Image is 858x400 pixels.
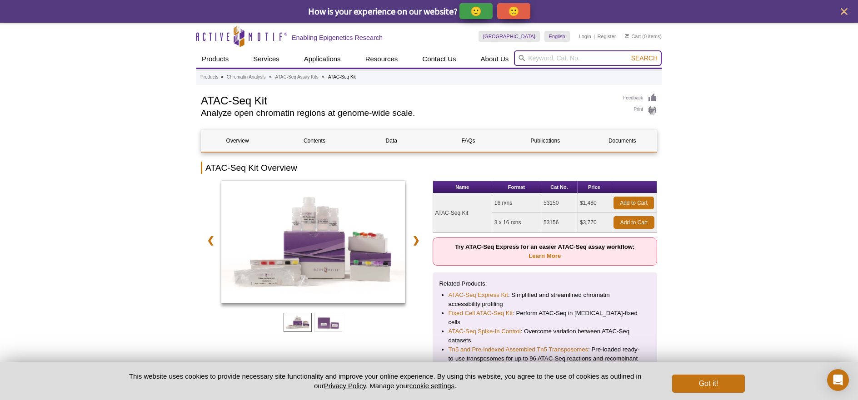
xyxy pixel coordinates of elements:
a: Overview [201,130,274,152]
div: Open Intercom Messenger [827,369,849,391]
a: About Us [475,50,514,68]
a: Privacy Policy [324,382,366,390]
a: Login [579,33,591,40]
a: Learn More [529,252,561,259]
a: Cart [625,33,641,40]
p: This website uses cookies to provide necessary site functionality and improve your online experie... [113,371,657,390]
h2: ATAC-Seq Kit Overview [201,162,657,174]
td: 16 rxns [492,193,541,213]
td: ATAC-Seq Kit [433,193,492,232]
input: Keyword, Cat. No. [514,50,662,66]
li: » [220,74,223,79]
td: $3,770 [578,213,611,232]
a: Tn5 and Pre-indexed Assembled Tn5 Transposomes [449,345,589,354]
a: Add to Cart [614,216,654,229]
a: Products [196,50,234,68]
img: Your Cart [625,34,629,38]
li: : Perform ATAC-Seq in [MEDICAL_DATA]-fixed cells [449,309,642,327]
a: Resources [360,50,404,68]
button: close [838,6,850,17]
li: : Overcome variation between ATAC-Seq datasets [449,327,642,345]
a: Print [623,105,657,115]
a: Contents [278,130,350,152]
a: Register [597,33,616,40]
a: Products [200,73,218,81]
th: Price [578,181,611,193]
p: 🙂 [470,5,482,17]
p: 🙁 [508,5,519,17]
button: Search [629,54,660,62]
span: How is your experience on our website? [308,5,458,17]
th: Format [492,181,541,193]
td: 53156 [541,213,578,232]
li: » [269,74,272,79]
a: Contact Us [417,50,461,68]
a: Data [355,130,428,152]
li: : Pre-loaded ready-to-use transposomes for up to 96 ATAC-Seq reactions and recombinant Tn5 transp... [449,345,642,372]
strong: Try ATAC-Seq Express for an easier ATAC-Seq assay workflow: [455,243,634,259]
a: Services [248,50,285,68]
img: ATAC-Seq Kit [221,181,405,303]
a: ATAC-Seq Spike-In Control [449,327,521,336]
button: cookie settings [409,382,454,390]
a: [GEOGRAPHIC_DATA] [479,31,540,42]
a: ATAC-Seq Express Kit [449,291,508,300]
a: ❮ [201,230,220,251]
li: | [594,31,595,42]
a: Publications [509,130,581,152]
p: Related Products: [439,279,651,288]
td: 53150 [541,193,578,213]
a: FAQs [432,130,504,152]
td: 3 x 16 rxns [492,213,541,232]
li: (0 items) [625,31,662,42]
li: » [322,74,325,79]
a: Documents [586,130,658,152]
a: Fixed Cell ATAC-Seq Kit [449,309,513,318]
li: : Simplified and streamlined chromatin accessibility profiling [449,291,642,309]
td: $1,480 [578,193,611,213]
a: English [544,31,570,42]
th: Cat No. [541,181,578,193]
h1: ATAC-Seq Kit [201,93,614,107]
a: Chromatin Analysis [227,73,266,81]
th: Name [433,181,492,193]
button: Got it! [672,375,745,393]
a: ATAC-Seq Assay Kits [275,73,319,81]
a: Feedback [623,93,657,103]
span: Search [631,54,658,62]
a: ATAC-Seq Kit [221,181,405,306]
li: ATAC-Seq Kit [328,74,356,79]
a: ❯ [406,230,426,251]
a: Applications [299,50,346,68]
h2: Enabling Epigenetics Research [292,34,383,42]
h2: Analyze open chromatin regions at genome-wide scale. [201,109,614,117]
a: Add to Cart [614,197,654,209]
